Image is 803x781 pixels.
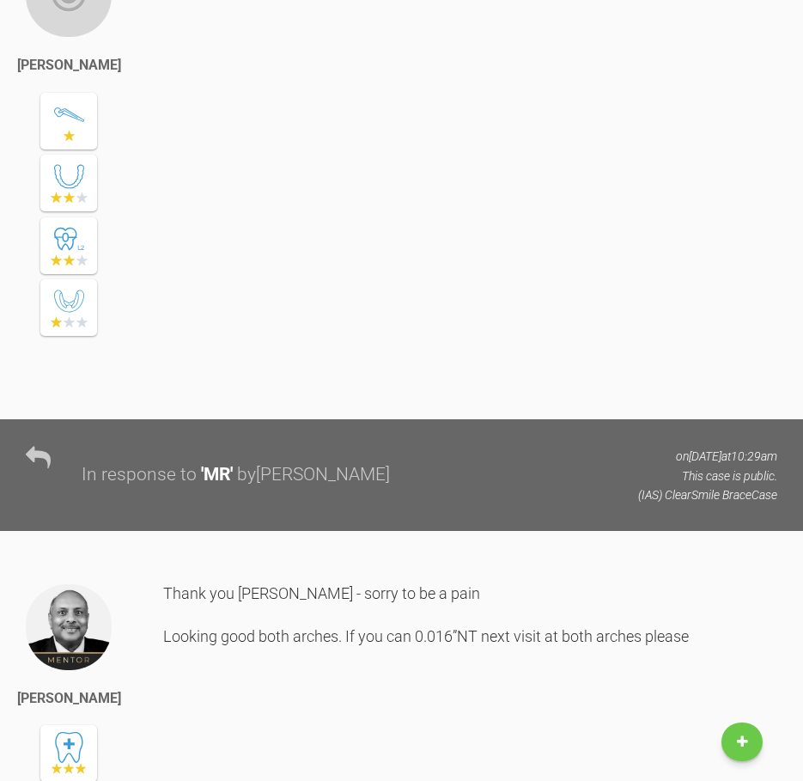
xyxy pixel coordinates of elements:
div: In response to [82,461,197,490]
div: [PERSON_NAME] [17,687,121,710]
p: (IAS) ClearSmile Brace Case [638,485,777,504]
p: This case is public. [638,467,777,485]
div: by [PERSON_NAME] [237,461,390,490]
img: Utpalendu Bose [24,583,113,672]
a: New Case [721,723,763,762]
div: [PERSON_NAME] [17,54,121,76]
div: ' MR ' [201,461,233,490]
p: on [DATE] at 10:29am [638,447,777,466]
